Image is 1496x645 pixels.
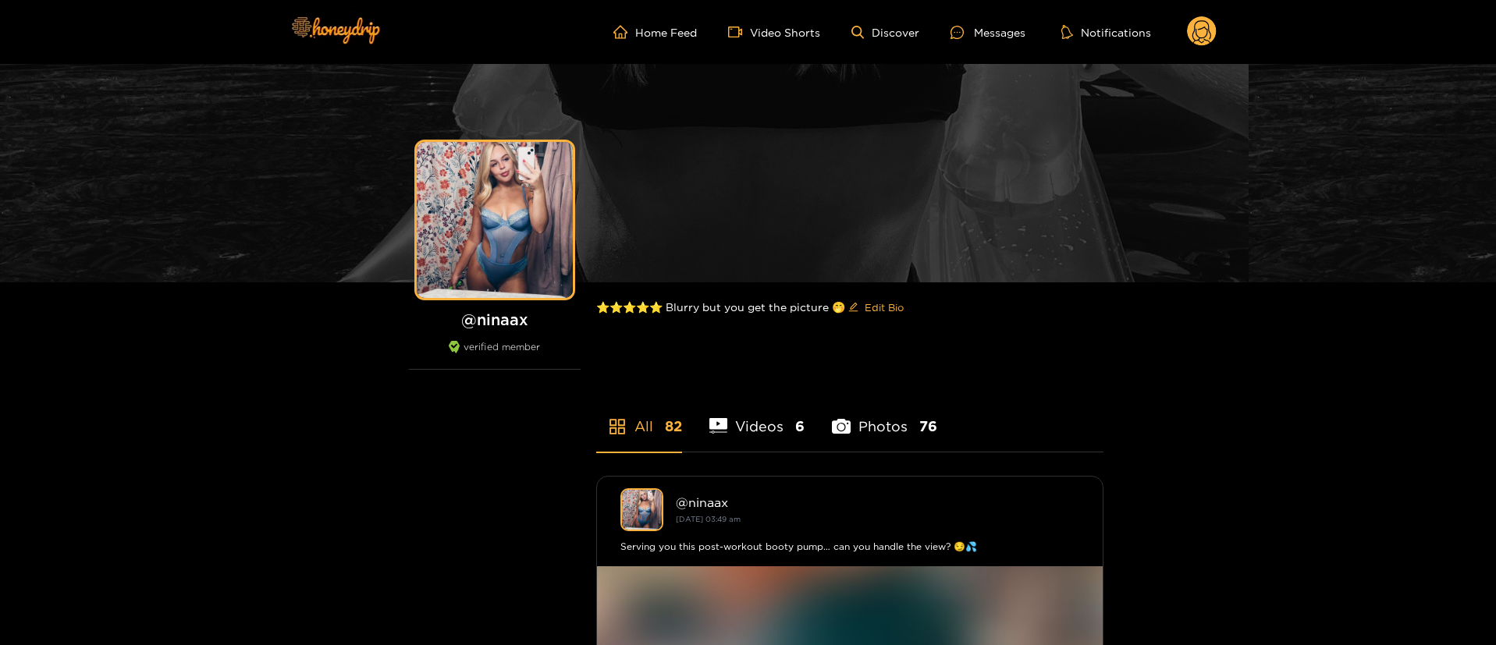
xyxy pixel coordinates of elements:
[845,295,907,320] button: editEdit Bio
[596,381,682,452] li: All
[596,282,1103,332] div: ⭐️⭐️⭐️⭐️⭐️ Blurry but you get the picture 🤭
[919,416,937,436] span: 76
[1057,24,1156,40] button: Notifications
[848,302,858,314] span: edit
[409,341,581,370] div: verified member
[613,25,635,39] span: home
[676,515,741,523] small: [DATE] 03:49 am
[665,416,682,436] span: 82
[620,488,663,531] img: ninaax
[608,417,627,436] span: appstore
[851,26,919,39] a: Discover
[795,416,805,436] span: 6
[676,495,1079,509] div: @ ninaax
[728,25,820,39] a: Video Shorts
[728,25,750,39] span: video-camera
[951,23,1025,41] div: Messages
[832,381,937,452] li: Photos
[409,310,581,329] h1: @ ninaax
[620,539,1079,555] div: Serving you this post-workout booty pump… can you handle the view? 😏💦
[709,381,805,452] li: Videos
[865,299,904,315] span: Edit Bio
[613,25,697,39] a: Home Feed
